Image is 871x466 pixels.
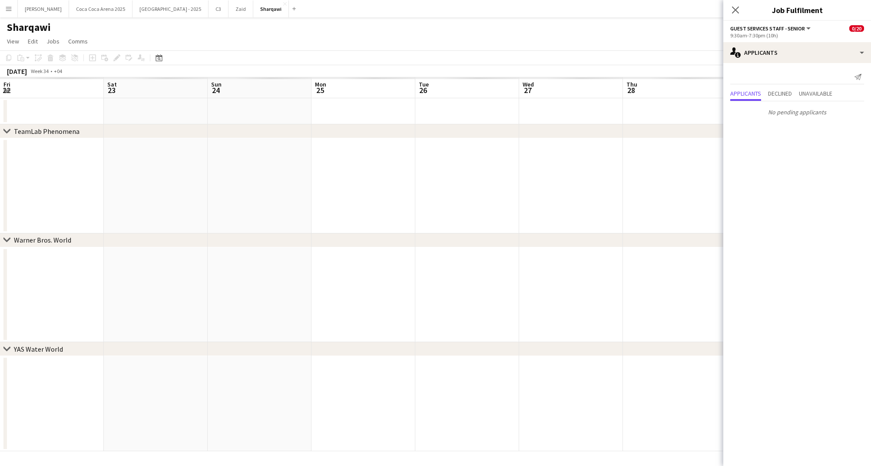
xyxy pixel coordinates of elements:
[18,0,69,17] button: [PERSON_NAME]
[7,67,27,76] div: [DATE]
[799,90,832,97] span: Unavailable
[730,90,761,97] span: Applicants
[43,36,63,47] a: Jobs
[253,0,289,17] button: Sharqawi
[7,37,19,45] span: View
[419,80,429,88] span: Tue
[69,0,132,17] button: Coca Coca Arena 2025
[723,4,871,16] h3: Job Fulfilment
[68,37,88,45] span: Comms
[315,80,326,88] span: Mon
[211,80,222,88] span: Sun
[107,80,117,88] span: Sat
[768,90,792,97] span: Declined
[229,0,253,17] button: Zaid
[106,85,117,95] span: 23
[28,37,38,45] span: Edit
[521,85,534,95] span: 27
[14,345,63,353] div: YAS Water World
[24,36,41,47] a: Edit
[209,0,229,17] button: C3
[723,42,871,63] div: Applicants
[3,36,23,47] a: View
[7,21,51,34] h1: Sharqawi
[626,80,637,88] span: Thu
[29,68,50,74] span: Week 34
[730,25,812,32] button: Guest Services Staff - Senior
[14,127,79,136] div: TeamLab Phenomena
[625,85,637,95] span: 28
[730,25,805,32] span: Guest Services Staff - Senior
[132,0,209,17] button: [GEOGRAPHIC_DATA] - 2025
[417,85,429,95] span: 26
[210,85,222,95] span: 24
[14,236,71,244] div: Warner Bros. World
[849,25,864,32] span: 0/20
[730,32,864,39] div: 9:30am-7:30pm (10h)
[54,68,62,74] div: +04
[314,85,326,95] span: 25
[65,36,91,47] a: Comms
[3,80,10,88] span: Fri
[723,105,871,120] p: No pending applicants
[46,37,60,45] span: Jobs
[2,85,10,95] span: 22
[523,80,534,88] span: Wed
